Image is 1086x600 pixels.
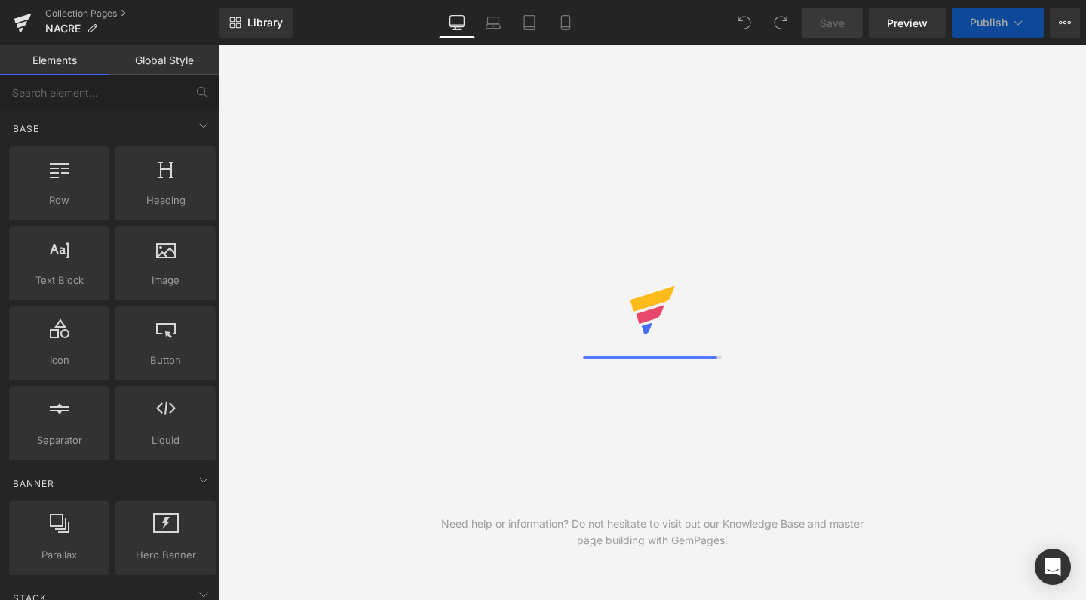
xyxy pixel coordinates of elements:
[1035,549,1071,585] div: Open Intercom Messenger
[219,8,293,38] a: New Library
[109,45,219,75] a: Global Style
[765,8,796,38] button: Redo
[14,352,105,368] span: Icon
[120,272,211,288] span: Image
[475,8,511,38] a: Laptop
[120,432,211,448] span: Liquid
[1050,8,1080,38] button: More
[14,547,105,563] span: Parallax
[14,192,105,208] span: Row
[820,15,845,31] span: Save
[511,8,548,38] a: Tablet
[14,432,105,448] span: Separator
[120,352,211,368] span: Button
[247,16,283,29] span: Library
[45,8,219,20] a: Collection Pages
[970,17,1008,29] span: Publish
[887,15,928,31] span: Preview
[435,515,870,549] div: Need help or information? Do not hesitate to visit out our Knowledge Base and master page buildin...
[11,122,41,136] span: Base
[45,23,81,35] span: NACRE
[952,8,1044,38] button: Publish
[14,272,105,288] span: Text Block
[869,8,946,38] a: Preview
[439,8,475,38] a: Desktop
[729,8,759,38] button: Undo
[120,547,211,563] span: Hero Banner
[11,476,56,491] span: Banner
[120,192,211,208] span: Heading
[548,8,584,38] a: Mobile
